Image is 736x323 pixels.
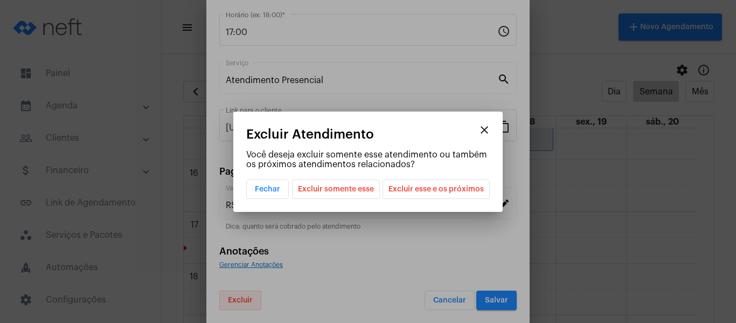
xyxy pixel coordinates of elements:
span: Excluir Atendimento [246,127,374,141]
button: Fechar [246,180,289,199]
span: Excluir esse e os próximos [388,180,484,198]
button: Excluir esse e os próximos [383,180,490,199]
button: Excluir somente esse [292,180,380,199]
mat-icon: close [478,123,491,136]
span: Fechar [255,185,280,193]
span: Excluir somente esse [298,180,374,198]
p: Você deseja excluir somente esse atendimento ou também os próximos atendimentos relacionados? [246,150,490,169]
